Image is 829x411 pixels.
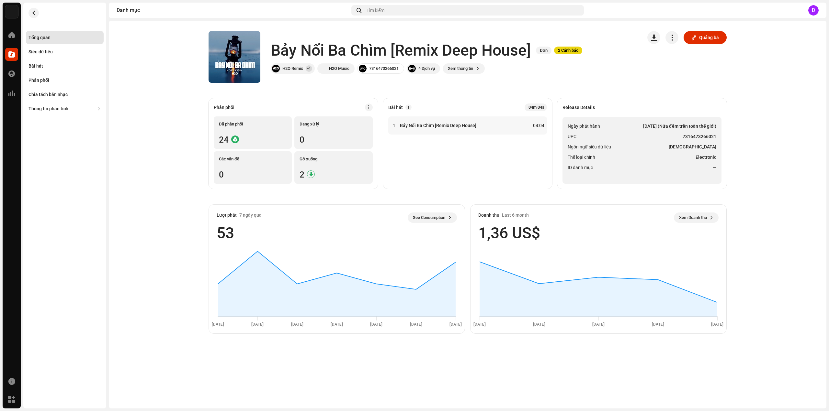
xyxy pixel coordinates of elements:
re-m-nav-item: Siêu dữ liệu [26,45,104,58]
div: +1 [306,65,312,72]
div: 7 ngày qua [239,212,262,218]
div: 04:04 [530,122,544,129]
div: Bài hát [28,63,43,69]
text: [DATE] [711,322,723,327]
text: [DATE] [370,322,382,327]
div: Các vấn đề [219,157,287,162]
span: Quảng bá [699,31,719,44]
text: [DATE] [533,322,545,327]
div: Đã phân phối [219,122,287,127]
img: a834c0fb-3ae9-4835-8742-59653d2068bd [319,65,326,72]
text: [DATE] [652,322,664,327]
span: Thể loại chính [568,153,595,161]
text: [DATE] [331,322,343,327]
div: Gỡ xuống [300,157,367,162]
text: [DATE] [410,322,422,327]
div: Tổng quan [28,35,51,40]
span: 2 Cảnh báo [554,47,582,54]
div: H2O Music [329,66,349,71]
text: [DATE] [449,322,462,327]
re-m-nav-item: Tổng quan [26,31,104,44]
span: Đơn [536,47,551,54]
div: Chia tách bản nhạc [28,92,68,97]
span: Ngày phát hành [568,122,600,130]
div: Phân phối [28,78,49,83]
span: UPC [568,133,576,140]
re-m-nav-dropdown: Thông tin phân tích [26,102,104,115]
span: Xem Doanh thu [679,211,707,224]
img: 76e35660-c1c7-4f61-ac9e-76e2af66a330 [5,5,18,18]
div: Phân phối [214,105,234,110]
img: d0b72996-fcf6-48de-b023-84f7420df89a [272,65,280,72]
strong: — [713,164,716,171]
span: Ngôn ngữ siêu dữ liệu [568,143,611,151]
div: Lượt phát [217,212,237,218]
strong: Electronic [696,153,716,161]
text: [DATE] [212,322,224,327]
button: Xem Doanh thu [674,212,719,223]
div: 4 Dịch vụ [418,66,435,71]
button: Quảng bá [684,31,727,44]
strong: Bài hát [388,105,403,110]
strong: [DEMOGRAPHIC_DATA] [669,143,716,151]
re-m-nav-item: Phân phối [26,74,104,87]
button: See Consumption [408,212,457,223]
div: Last 6 month [502,212,529,218]
text: [DATE] [291,322,303,327]
h1: Bảy Nổi Ba Chìm [Remix Deep House] [271,40,531,61]
span: Tìm kiếm [367,8,384,13]
div: Thông tin phân tích [28,106,68,111]
div: D [808,5,819,16]
text: [DATE] [251,322,264,327]
span: ID danh mục [568,164,593,171]
div: Đang xử lý [300,122,367,127]
p-badge: 1 [405,104,412,110]
re-m-nav-item: Chia tách bản nhạc [26,88,104,101]
strong: 7316473266021 [683,133,716,140]
button: Xem thông tin [443,63,485,74]
div: 7316473266021 [369,66,399,71]
div: H2O Remix [282,66,303,71]
re-m-nav-item: Bài hát [26,59,104,72]
text: [DATE] [592,322,605,327]
span: See Consumption [413,211,445,224]
div: Doanh thu [478,212,499,218]
span: Xem thông tin [448,62,473,75]
strong: Release Details [562,105,595,110]
div: Danh mục [117,8,349,13]
strong: Bảy Nổi Ba Chìm [Remix Deep House] [400,123,476,128]
div: 04m 04s [525,103,547,111]
text: [DATE] [473,322,486,327]
div: Siêu dữ liệu [28,49,53,54]
strong: [DATE] (Nửa đêm trên toàn thế giới) [643,122,716,130]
